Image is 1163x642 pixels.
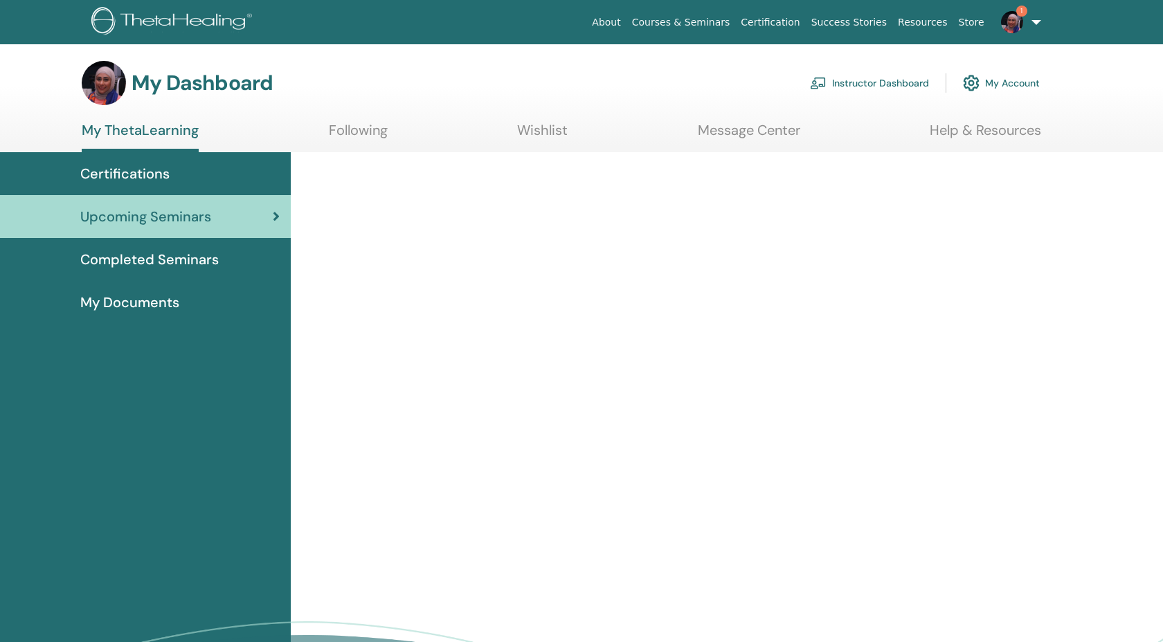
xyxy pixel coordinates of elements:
[1016,6,1027,17] span: 1
[806,10,892,35] a: Success Stories
[963,71,980,95] img: cog.svg
[91,7,257,38] img: logo.png
[80,206,211,227] span: Upcoming Seminars
[586,10,626,35] a: About
[1001,11,1023,33] img: default.jpg
[953,10,990,35] a: Store
[698,122,800,149] a: Message Center
[80,163,170,184] span: Certifications
[132,71,273,95] h3: My Dashboard
[892,10,953,35] a: Resources
[810,77,827,89] img: chalkboard-teacher.svg
[329,122,388,149] a: Following
[963,68,1040,98] a: My Account
[517,122,568,149] a: Wishlist
[810,68,929,98] a: Instructor Dashboard
[80,249,219,270] span: Completed Seminars
[82,61,126,105] img: default.jpg
[626,10,736,35] a: Courses & Seminars
[82,122,199,152] a: My ThetaLearning
[80,292,179,313] span: My Documents
[930,122,1041,149] a: Help & Resources
[735,10,805,35] a: Certification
